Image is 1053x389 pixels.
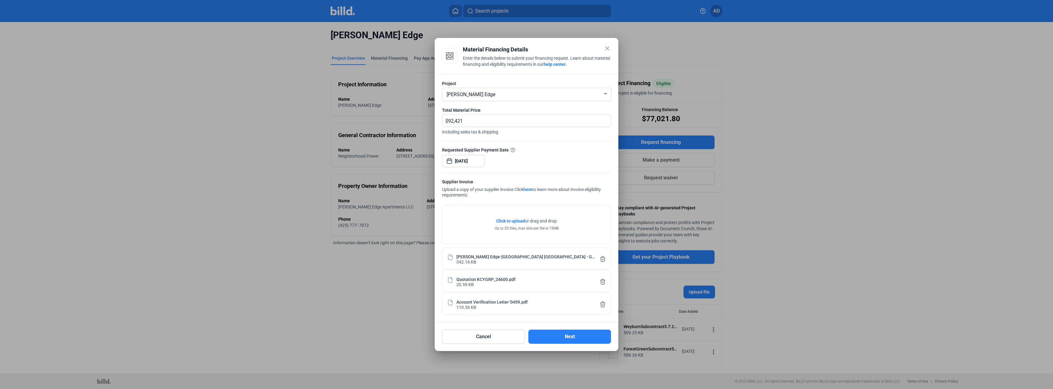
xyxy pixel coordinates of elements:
div: 20.59 KB [456,282,474,287]
div: Account Verification Letter '0459.pdf [456,299,528,304]
div: Supplier Invoice [442,179,611,186]
span: Click to learn more about invoice eligibility requirements. [442,187,601,197]
span: Including sales tax & shipping. [442,127,611,135]
div: 342.16 KB [456,259,476,264]
input: 0.00 [448,115,604,127]
div: Upload a copy of your supplier invoice. [442,179,611,199]
a: here [523,187,532,192]
input: Select date [455,157,481,165]
button: Open calendar [446,155,452,161]
div: 110.36 KB [456,304,476,309]
div: Material Financing Details [463,45,611,54]
div: Enter the details below to submit your financing request. Learn about material financing and elig... [463,55,611,69]
button: Next [528,330,611,344]
a: help center [544,62,566,67]
div: Project [442,80,611,87]
div: Requested Supplier Payment Date [442,147,611,153]
mat-icon: close [604,45,611,52]
span: Click to upload [496,219,525,223]
span: . [566,62,567,67]
span: [PERSON_NAME] Edge [447,92,495,97]
span: or drag and drop [525,218,557,224]
div: [PERSON_NAME] Edge-[GEOGRAPHIC_DATA] [GEOGRAPHIC_DATA] - Gear Proposal ([DATE]).pdf [456,254,597,259]
div: Quotation KCYGRP_24600.pdf [456,276,515,282]
div: Total Material Price [442,107,611,113]
span: $ [442,115,448,125]
button: Cancel [442,330,525,344]
div: Up to 20 files, max size per file is 15MB [495,226,559,231]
